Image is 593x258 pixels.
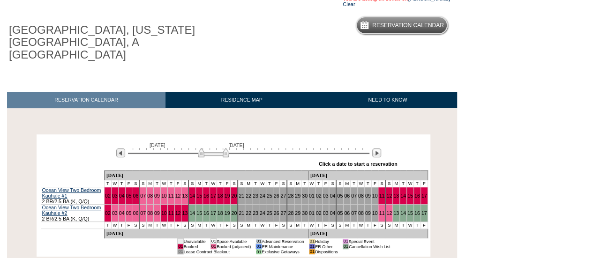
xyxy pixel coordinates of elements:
[267,193,272,199] a: 25
[322,180,329,187] td: F
[132,180,139,187] td: S
[287,222,294,229] td: S
[308,180,315,187] td: W
[231,222,238,229] td: S
[168,193,174,199] a: 11
[302,193,308,199] a: 30
[262,249,304,254] td: Exclusive Getaways
[386,193,392,199] a: 12
[371,222,378,229] td: F
[167,180,174,187] td: T
[266,222,273,229] td: T
[364,222,371,229] td: T
[372,193,378,199] a: 10
[181,180,188,187] td: S
[280,193,286,199] a: 27
[256,249,262,254] td: 01
[168,210,174,216] a: 11
[301,222,308,229] td: T
[343,239,348,244] td: 01
[259,222,266,229] td: W
[218,193,223,199] a: 18
[315,239,338,244] td: Holiday
[323,210,329,216] a: 03
[210,239,216,244] td: 01
[239,193,244,199] a: 21
[372,210,378,216] a: 10
[225,193,230,199] a: 19
[330,193,335,199] a: 04
[378,180,385,187] td: S
[203,180,210,187] td: T
[302,210,308,216] a: 30
[245,222,252,229] td: M
[343,244,348,249] td: 01
[351,180,358,187] td: T
[126,193,132,199] a: 05
[260,210,265,216] a: 24
[309,249,315,254] td: 01
[315,180,322,187] td: T
[348,239,390,244] td: Special Event
[125,180,132,187] td: F
[315,222,322,229] td: T
[188,222,195,229] td: S
[246,210,251,216] a: 22
[238,222,245,229] td: S
[421,210,427,216] a: 17
[357,180,364,187] td: W
[224,222,231,229] td: F
[260,193,265,199] a: 24
[217,244,251,249] td: Booked (adjacent)
[147,193,153,199] a: 08
[210,180,217,187] td: W
[175,210,181,216] a: 12
[231,193,237,199] a: 20
[400,180,407,187] td: T
[246,193,251,199] a: 22
[181,222,188,229] td: S
[175,193,181,199] a: 12
[238,180,245,187] td: S
[386,210,392,216] a: 12
[183,244,206,249] td: Booked
[252,180,259,187] td: T
[319,161,398,167] div: Click a date to start a reservation
[400,222,407,229] td: T
[343,1,355,7] a: Clear
[210,222,217,229] td: W
[112,193,118,199] a: 03
[393,193,399,199] a: 13
[372,22,444,29] h5: Reservation Calendar
[203,222,210,229] td: T
[393,180,400,187] td: M
[406,222,413,229] td: W
[385,180,392,187] td: S
[104,180,111,187] td: T
[407,210,413,216] a: 15
[210,193,216,199] a: 17
[329,180,336,187] td: S
[351,193,357,199] a: 07
[266,180,273,187] td: T
[267,210,272,216] a: 25
[133,210,138,216] a: 06
[224,180,231,187] td: F
[322,222,329,229] td: F
[301,180,308,187] td: T
[210,244,216,249] td: 01
[231,210,237,216] a: 20
[161,210,167,216] a: 10
[280,180,287,187] td: S
[160,222,167,229] td: W
[294,222,301,229] td: M
[7,22,217,63] h1: [GEOGRAPHIC_DATA], [US_STATE][GEOGRAPHIC_DATA], A [GEOGRAPHIC_DATA]
[178,244,183,249] td: 01
[336,222,343,229] td: S
[153,222,160,229] td: T
[344,210,350,216] a: 06
[111,222,118,229] td: W
[189,210,195,216] a: 14
[309,193,315,199] a: 01
[118,180,125,187] td: T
